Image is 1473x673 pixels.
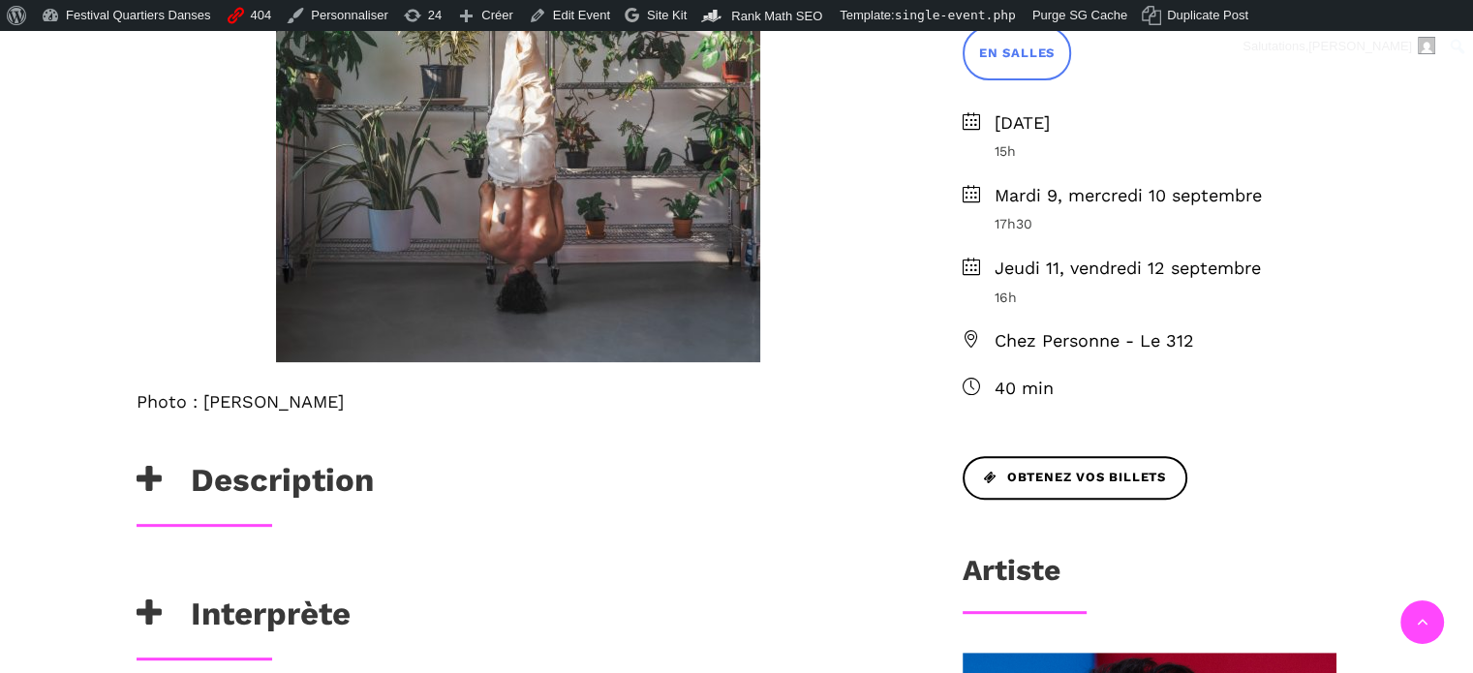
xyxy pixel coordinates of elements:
[647,8,687,22] span: Site Kit
[995,140,1337,162] span: 15h
[995,375,1337,403] span: 40 min
[963,553,1060,601] h3: Artiste
[1236,31,1443,62] a: Salutations,
[1308,39,1412,53] span: [PERSON_NAME]
[995,109,1337,138] span: [DATE]
[895,8,1016,22] span: single-event.php
[995,255,1337,283] span: Jeudi 11, vendredi 12 septembre
[979,44,1055,64] span: EN SALLES
[963,26,1071,79] a: EN SALLES
[137,391,900,413] h6: Photo : [PERSON_NAME]
[731,9,822,23] span: Rank Math SEO
[995,287,1337,308] span: 16h
[995,213,1337,234] span: 17h30
[995,327,1337,355] span: Chez Personne - Le 312
[995,182,1337,210] span: Mardi 9, mercredi 10 septembre
[984,468,1166,488] span: Obtenez vos billets
[137,595,351,643] h3: Interprète
[963,456,1187,500] a: Obtenez vos billets
[137,461,374,509] h3: Description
